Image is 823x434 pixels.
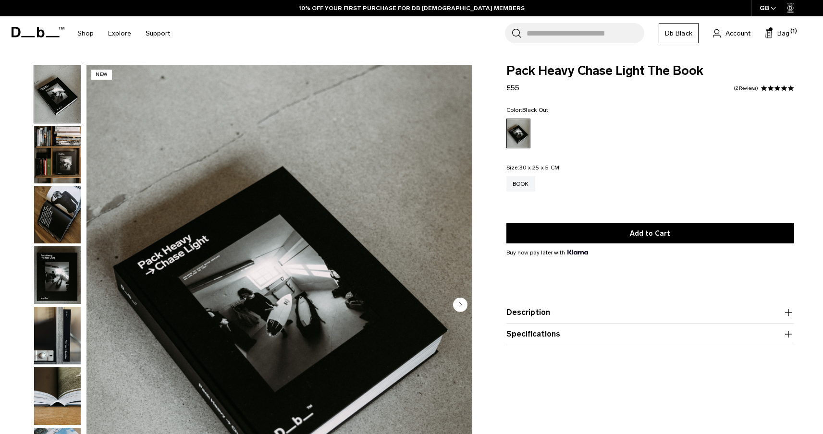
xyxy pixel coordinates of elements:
[34,246,81,304] img: Pack Heavy Chase Light The Book
[734,86,758,91] a: 2 reviews
[108,16,131,50] a: Explore
[299,4,525,12] a: 10% OFF YOUR FIRST PURCHASE FOR DB [DEMOGRAPHIC_DATA] MEMBERS
[713,27,750,39] a: Account
[34,65,81,123] button: Pack Heavy Chase Light The Book
[506,107,549,113] legend: Color:
[34,246,81,304] button: Pack Heavy Chase Light The Book
[34,186,81,244] img: Pack Heavy Chase Light The Book
[506,223,794,243] button: Add to Cart
[34,65,81,123] img: Pack Heavy Chase Light The Book
[777,28,789,38] span: Bag
[765,27,789,39] button: Bag (1)
[506,83,519,92] span: £55
[519,164,560,171] span: 30 x 25 x 5 CM
[34,186,81,244] button: Pack Heavy Chase Light The Book
[34,125,81,184] button: Pack Heavy Chase Light The Book
[506,328,794,340] button: Specifications
[506,176,535,192] a: Book
[34,367,81,425] button: Pack Heavy Chase Light The Book
[146,16,170,50] a: Support
[659,23,699,43] a: Db Black
[506,307,794,318] button: Description
[522,107,548,113] span: Black Out
[567,250,588,254] img: {"height" => 20, "alt" => "Klarna"}
[34,307,81,364] img: Pack Heavy Chase Light The Book
[91,70,112,80] p: New
[77,16,94,50] a: Shop
[506,119,530,148] a: Black Out
[34,367,81,425] img: Pack Heavy Chase Light The Book
[506,65,794,77] span: Pack Heavy Chase Light The Book
[506,165,560,170] legend: Size:
[453,297,467,313] button: Next slide
[725,28,750,38] span: Account
[34,126,81,183] img: Pack Heavy Chase Light The Book
[506,248,588,257] span: Buy now pay later with
[790,27,797,36] span: (1)
[70,16,177,50] nav: Main Navigation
